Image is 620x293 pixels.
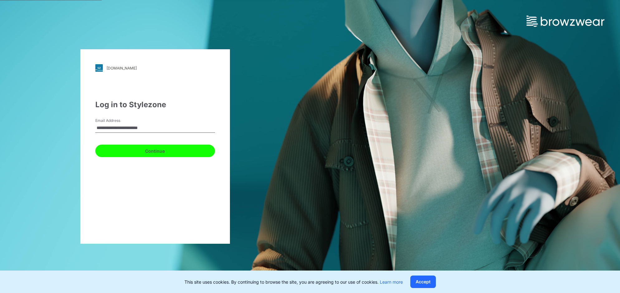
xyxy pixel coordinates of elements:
button: Accept [410,276,436,288]
button: Continue [95,145,215,157]
p: This site uses cookies. By continuing to browse the site, you are agreeing to our use of cookies. [184,279,403,285]
img: svg+xml;base64,PHN2ZyB3aWR0aD0iMjgiIGhlaWdodD0iMjgiIHZpZXdCb3g9IjAgMCAyOCAyOCIgZmlsbD0ibm9uZSIgeG... [95,64,103,72]
div: [DOMAIN_NAME] [107,66,137,70]
img: browzwear-logo.73288ffb.svg [527,16,604,27]
div: Log in to Stylezone [95,99,215,110]
a: [DOMAIN_NAME] [95,64,215,72]
label: Email Address [95,118,139,123]
a: Learn more [380,279,403,285]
